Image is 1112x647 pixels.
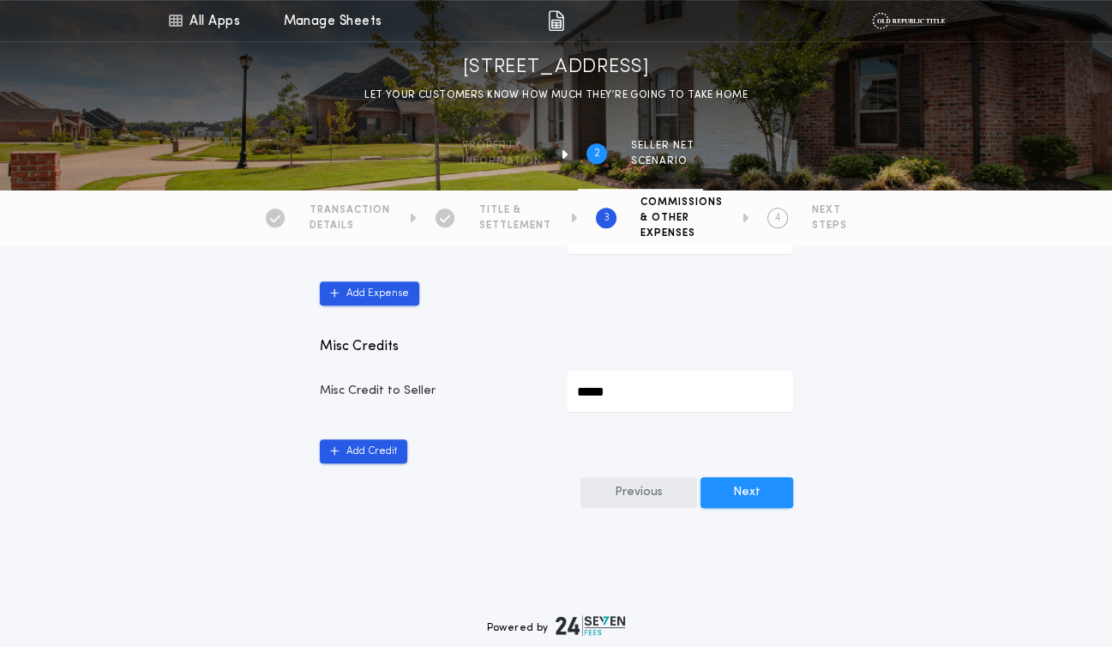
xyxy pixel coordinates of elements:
[320,281,419,305] button: Add Expense
[463,54,650,82] h1: [STREET_ADDRESS]
[310,219,390,233] span: DETAILS
[364,87,748,104] p: LET YOUR CUSTOMERS KNOW HOW MUCH THEY’RE GOING TO TAKE HOME
[700,477,793,508] button: Next
[872,12,945,29] img: vs-icon
[594,147,600,160] h2: 2
[812,203,847,217] span: NEXT
[320,383,546,400] p: Misc Credit to Seller
[320,439,407,463] button: Add Credit
[487,615,626,636] div: Powered by
[320,336,793,357] p: Misc Credits
[580,477,697,508] button: Previous
[556,615,626,636] img: logo
[462,139,542,153] span: Property
[640,211,723,225] span: & OTHER
[640,196,723,209] span: COMMISSIONS
[604,211,610,225] h2: 3
[462,154,542,168] span: information
[640,227,723,240] span: EXPENSES
[631,139,694,153] span: SELLER NET
[310,203,390,217] span: TRANSACTION
[548,10,564,31] img: img
[812,219,847,233] span: STEPS
[631,154,694,168] span: SCENARIO
[775,211,781,225] h2: 4
[479,219,551,233] span: SETTLEMENT
[479,203,551,217] span: TITLE &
